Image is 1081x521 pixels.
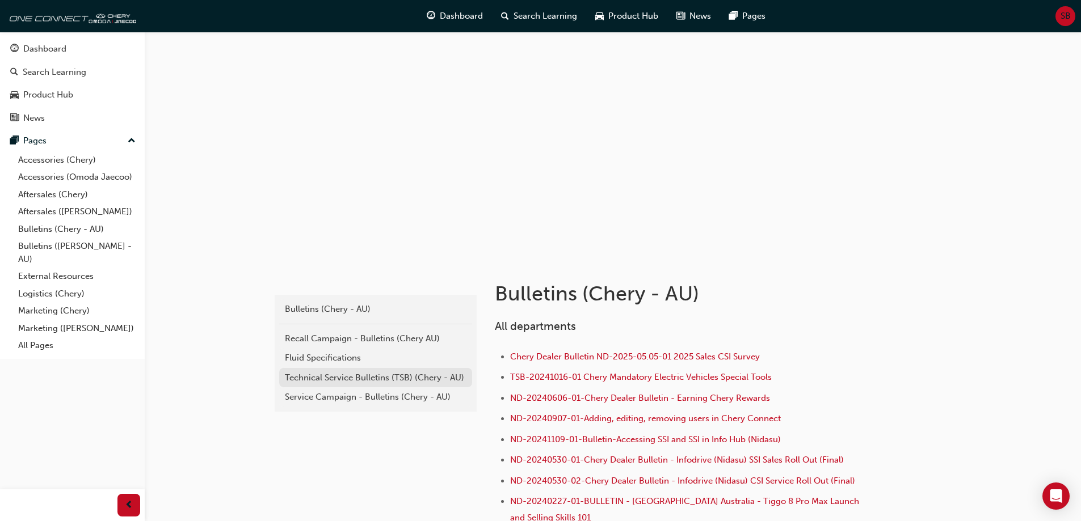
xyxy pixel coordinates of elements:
[729,9,738,23] span: pages-icon
[510,413,781,423] a: ND-20240907-01-Adding, editing, removing users in Chery Connect
[10,136,19,146] span: pages-icon
[14,337,140,354] a: All Pages
[720,5,775,28] a: pages-iconPages
[418,5,492,28] a: guage-iconDashboard
[689,10,711,23] span: News
[1055,6,1075,26] button: SB
[285,303,466,316] div: Bulletins (Chery - AU)
[10,44,19,54] span: guage-icon
[492,5,586,28] a: search-iconSearch Learning
[285,351,466,365] div: Fluid Specifications
[510,476,855,486] a: ND-20240530-02-Chery Dealer Bulletin - Infodrive (Nidasu) CSI Service Roll Out (Final)
[495,320,576,333] span: All departments
[23,88,73,101] div: Product Hub
[279,348,472,368] a: Fluid Specifications
[14,320,140,337] a: Marketing ([PERSON_NAME])
[125,498,133,512] span: prev-icon
[285,391,466,404] div: Service Campaign - Bulletins (Chery - AU)
[14,221,140,238] a: Bulletins (Chery - AU)
[510,372,772,382] a: TSB-20241016-01 Chery Mandatory Electric Vehicles Special Tools
[23,112,45,125] div: News
[14,168,140,186] a: Accessories (Omoda Jaecoo)
[586,5,667,28] a: car-iconProduct Hub
[5,62,140,83] a: Search Learning
[23,66,86,79] div: Search Learning
[510,393,770,403] a: ND-20240606-01-Chery Dealer Bulletin - Earning Chery Rewards
[5,39,140,60] a: Dashboard
[10,90,19,100] span: car-icon
[14,285,140,303] a: Logistics (Chery)
[279,299,472,319] a: Bulletins (Chery - AU)
[285,371,466,384] div: Technical Service Bulletins (TSB) (Chery - AU)
[595,9,604,23] span: car-icon
[440,10,483,23] span: Dashboard
[285,332,466,345] div: Recall Campaign - Bulletins (Chery AU)
[10,113,19,124] span: news-icon
[14,238,140,268] a: Bulletins ([PERSON_NAME] - AU)
[676,9,685,23] span: news-icon
[510,351,760,362] a: Chery Dealer Bulletin ND-2025-05.05-01 2025 Sales CSI Survey
[1061,10,1071,23] span: SB
[608,10,658,23] span: Product Hub
[279,368,472,388] a: Technical Service Bulletins (TSB) (Chery - AU)
[1042,482,1070,510] div: Open Intercom Messenger
[5,130,140,151] button: Pages
[5,108,140,129] a: News
[14,268,140,285] a: External Resources
[14,186,140,204] a: Aftersales (Chery)
[10,67,18,78] span: search-icon
[128,134,136,149] span: up-icon
[279,329,472,349] a: Recall Campaign - Bulletins (Chery AU)
[23,134,47,147] div: Pages
[14,151,140,169] a: Accessories (Chery)
[742,10,765,23] span: Pages
[514,10,577,23] span: Search Learning
[510,434,781,444] a: ND-20241109-01-Bulletin-Accessing SSI and SSI in Info Hub (Nidasu)
[510,455,844,465] a: ND-20240530-01-Chery Dealer Bulletin - Infodrive (Nidasu) SSI Sales Roll Out (Final)
[501,9,509,23] span: search-icon
[14,302,140,320] a: Marketing (Chery)
[427,9,435,23] span: guage-icon
[495,281,867,306] h1: Bulletins (Chery - AU)
[279,387,472,407] a: Service Campaign - Bulletins (Chery - AU)
[23,43,66,56] div: Dashboard
[5,84,140,105] a: Product Hub
[6,5,136,27] img: oneconnect
[14,203,140,221] a: Aftersales ([PERSON_NAME])
[5,36,140,130] button: DashboardSearch LearningProduct HubNews
[667,5,720,28] a: news-iconNews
